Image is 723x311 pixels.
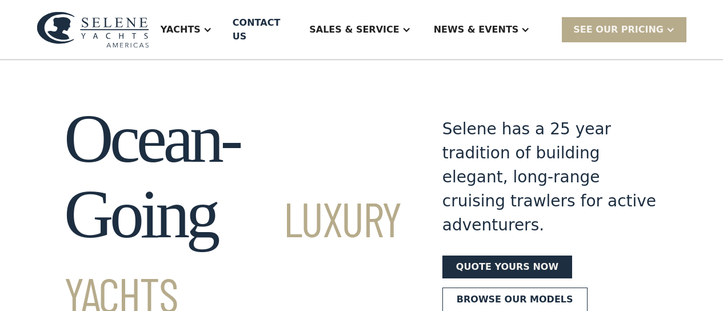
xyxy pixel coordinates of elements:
[442,256,572,278] a: Quote yours now
[434,23,519,37] div: News & EVENTS
[298,7,422,53] div: Sales & Service
[309,23,399,37] div: Sales & Service
[233,16,289,43] div: Contact US
[422,7,542,53] div: News & EVENTS
[161,23,201,37] div: Yachts
[562,17,686,42] div: SEE Our Pricing
[37,11,149,48] img: logo
[573,23,664,37] div: SEE Our Pricing
[442,117,659,237] div: Selene has a 25 year tradition of building elegant, long-range cruising trawlers for active adven...
[149,7,223,53] div: Yachts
